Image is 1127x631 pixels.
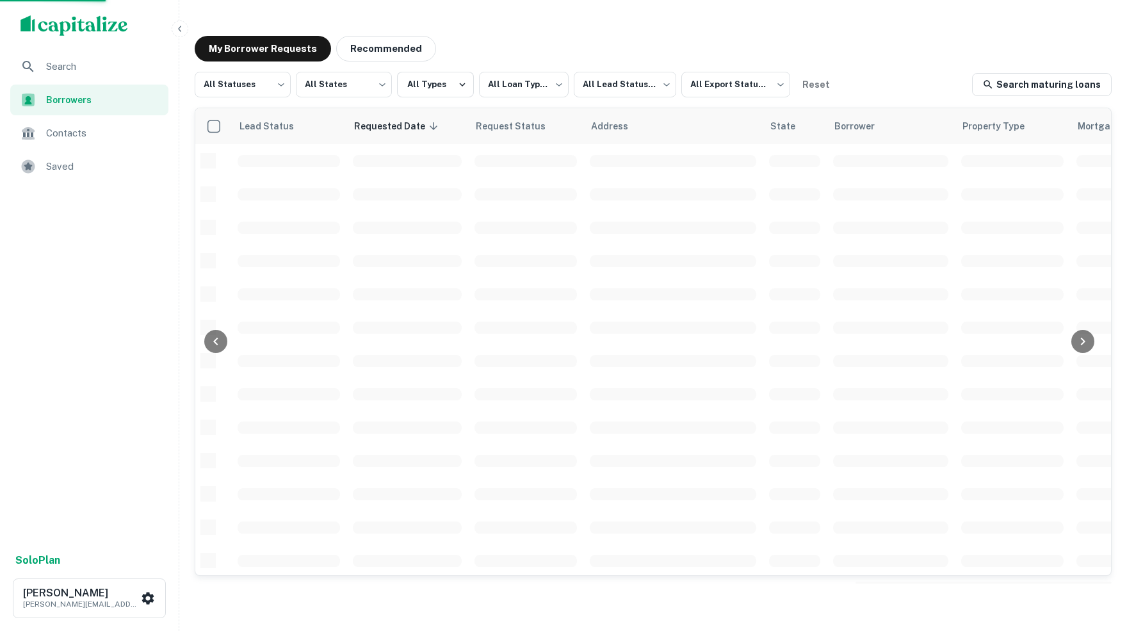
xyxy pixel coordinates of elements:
[574,68,676,101] div: All Lead Statuses
[10,118,168,149] a: Contacts
[1063,529,1127,590] iframe: Chat Widget
[46,159,161,174] span: Saved
[827,108,955,144] th: Borrower
[834,119,891,134] span: Borrower
[10,51,168,82] a: Search
[10,151,168,182] a: Saved
[681,68,790,101] div: All Export Statuses
[231,108,346,144] th: Lead Status
[468,108,583,144] th: Request Status
[476,119,562,134] span: Request Status
[15,554,60,566] strong: Solo Plan
[955,108,1070,144] th: Property Type
[346,108,468,144] th: Requested Date
[962,119,1041,134] span: Property Type
[20,15,128,36] img: capitalize-logo.png
[795,72,836,97] button: Reset
[15,553,60,568] a: SoloPlan
[336,36,436,61] button: Recommended
[296,68,392,101] div: All States
[583,108,763,144] th: Address
[972,73,1112,96] a: Search maturing loans
[591,119,645,134] span: Address
[195,68,291,101] div: All Statuses
[23,598,138,610] p: [PERSON_NAME][EMAIL_ADDRESS][DOMAIN_NAME]
[10,85,168,115] a: Borrowers
[13,578,166,618] button: [PERSON_NAME][PERSON_NAME][EMAIL_ADDRESS][DOMAIN_NAME]
[46,59,161,74] span: Search
[397,72,474,97] button: All Types
[46,93,161,107] span: Borrowers
[46,126,161,141] span: Contacts
[770,119,812,134] span: State
[239,119,311,134] span: Lead Status
[23,588,138,598] h6: [PERSON_NAME]
[354,119,442,134] span: Requested Date
[479,68,569,101] div: All Loan Types
[763,108,827,144] th: State
[195,36,331,61] button: My Borrower Requests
